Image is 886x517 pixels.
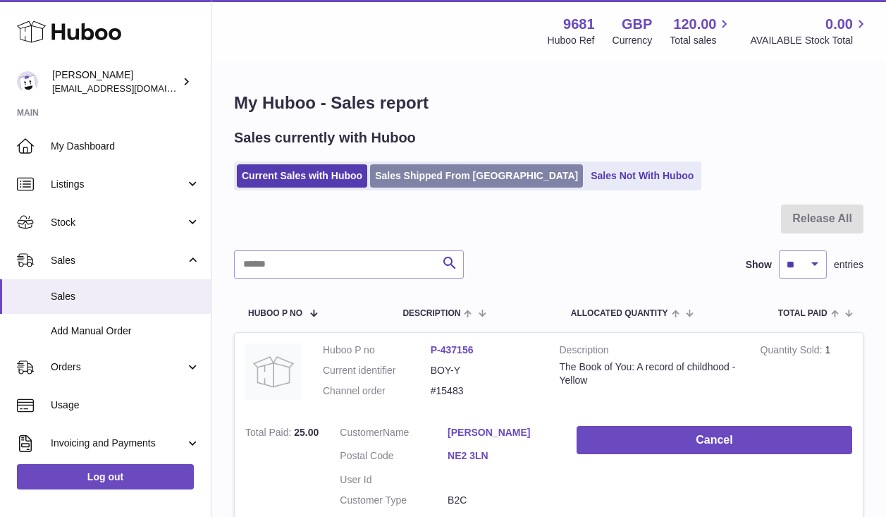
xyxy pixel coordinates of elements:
[51,437,185,450] span: Invoicing and Payments
[834,258,863,272] span: entries
[448,426,555,439] a: [PERSON_NAME]
[431,364,539,377] dd: BOY-Y
[51,360,185,374] span: Orders
[51,216,185,229] span: Stock
[563,15,595,34] strong: 9681
[778,309,827,318] span: Total paid
[670,34,732,47] span: Total sales
[17,71,38,92] img: hello@colourchronicles.com
[248,309,302,318] span: Huboo P no
[340,426,448,443] dt: Name
[431,344,474,355] a: P-437156
[51,324,200,338] span: Add Manual Order
[586,164,699,188] a: Sales Not With Huboo
[323,384,431,398] dt: Channel order
[746,258,772,272] label: Show
[402,309,460,318] span: Description
[17,464,194,489] a: Log out
[245,343,302,400] img: no-photo.jpg
[51,254,185,267] span: Sales
[370,164,583,188] a: Sales Shipped From [GEOGRAPHIC_DATA]
[323,343,431,357] dt: Huboo P no
[825,15,853,34] span: 0.00
[750,333,863,415] td: 1
[237,164,367,188] a: Current Sales with Huboo
[340,473,448,487] dt: User Id
[245,427,294,442] strong: Total Paid
[622,15,652,34] strong: GBP
[548,34,595,47] div: Huboo Ref
[323,364,431,377] dt: Current identifier
[431,384,539,398] dd: #15483
[234,92,863,114] h1: My Huboo - Sales report
[51,290,200,303] span: Sales
[560,360,739,387] div: The Book of You: A record of childhood - Yellow
[577,426,852,455] button: Cancel
[448,449,555,463] a: NE2 3LN
[670,15,732,47] a: 120.00 Total sales
[673,15,716,34] span: 120.00
[52,68,179,95] div: [PERSON_NAME]
[294,427,319,438] span: 25.00
[750,34,869,47] span: AVAILABLE Stock Total
[340,427,383,438] span: Customer
[761,344,825,359] strong: Quantity Sold
[448,494,555,507] dd: B2C
[560,343,739,360] strong: Description
[51,140,200,153] span: My Dashboard
[750,15,869,47] a: 0.00 AVAILABLE Stock Total
[51,178,185,191] span: Listings
[234,128,416,147] h2: Sales currently with Huboo
[340,449,448,466] dt: Postal Code
[571,309,668,318] span: ALLOCATED Quantity
[52,83,207,94] span: [EMAIL_ADDRESS][DOMAIN_NAME]
[51,399,200,412] span: Usage
[613,34,653,47] div: Currency
[340,494,448,507] dt: Customer Type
